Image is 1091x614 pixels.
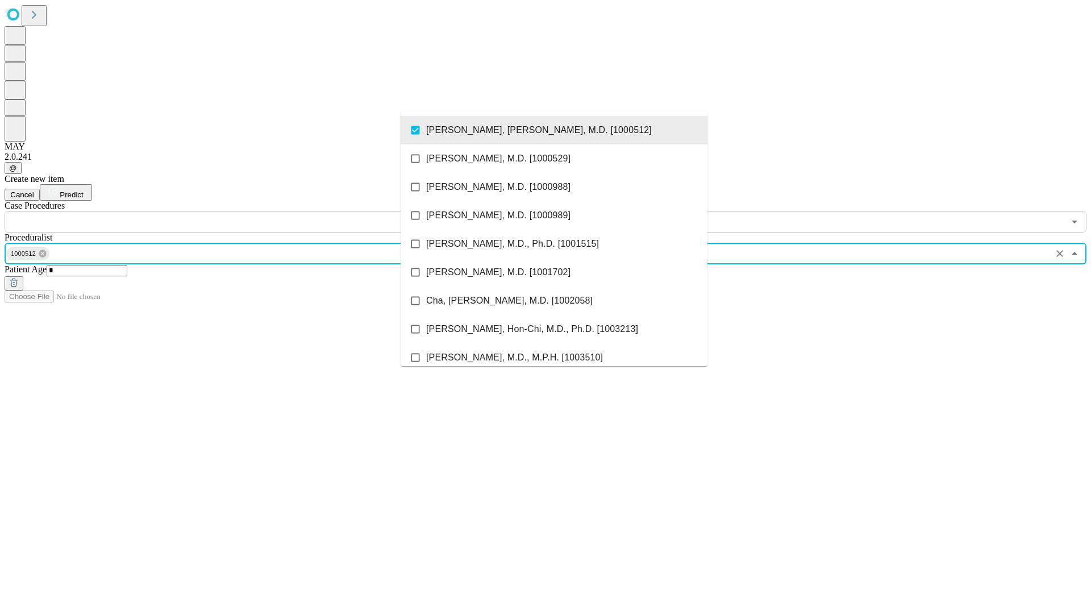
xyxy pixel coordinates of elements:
[1067,246,1082,262] button: Close
[426,180,571,194] span: [PERSON_NAME], M.D. [1000988]
[5,152,1086,162] div: 2.0.241
[1067,214,1082,230] button: Open
[5,174,64,184] span: Create new item
[426,237,599,251] span: [PERSON_NAME], M.D., Ph.D. [1001515]
[10,190,34,199] span: Cancel
[426,265,571,279] span: [PERSON_NAME], M.D. [1001702]
[5,189,40,201] button: Cancel
[426,123,652,137] span: [PERSON_NAME], [PERSON_NAME], M.D. [1000512]
[5,233,52,242] span: Proceduralist
[426,322,638,336] span: [PERSON_NAME], Hon-Chi, M.D., Ph.D. [1003213]
[426,152,571,165] span: [PERSON_NAME], M.D. [1000529]
[426,294,593,308] span: Cha, [PERSON_NAME], M.D. [1002058]
[60,190,83,199] span: Predict
[5,201,65,210] span: Scheduled Procedure
[40,184,92,201] button: Predict
[426,209,571,222] span: [PERSON_NAME], M.D. [1000989]
[6,247,49,260] div: 1000512
[5,162,22,174] button: @
[426,351,603,364] span: [PERSON_NAME], M.D., M.P.H. [1003510]
[5,142,1086,152] div: MAY
[1052,246,1068,262] button: Clear
[5,264,47,274] span: Patient Age
[9,164,17,172] span: @
[6,247,40,260] span: 1000512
